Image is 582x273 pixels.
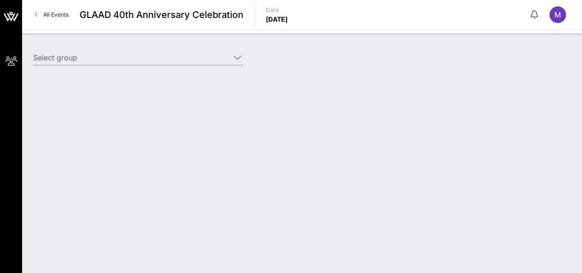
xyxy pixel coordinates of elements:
span: GLAAD 40th Anniversary Celebration [80,8,243,22]
span: All Events [43,11,69,18]
div: M [549,6,566,23]
a: All Events [29,7,74,22]
p: [DATE] [266,15,288,24]
span: M [554,10,561,19]
p: Date [266,6,288,15]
